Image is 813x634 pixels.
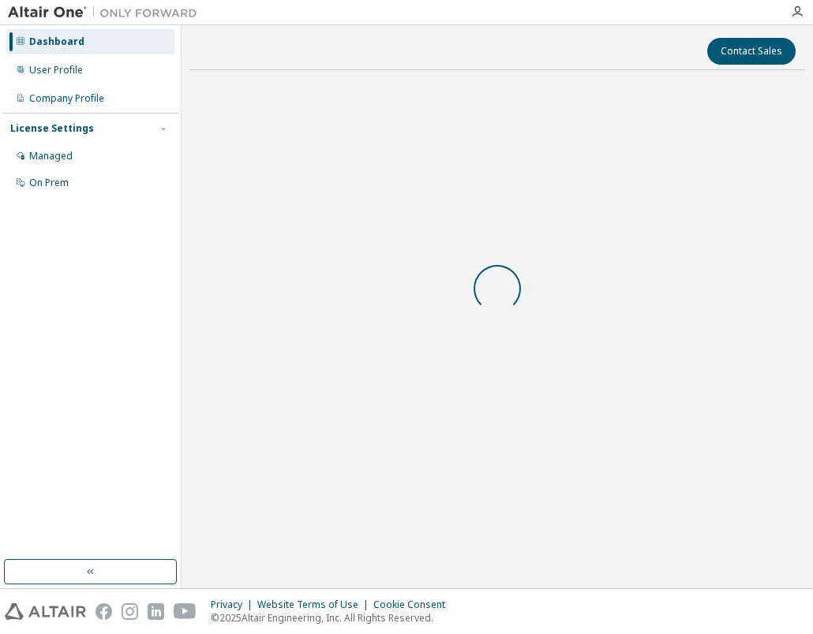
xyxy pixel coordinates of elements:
button: Contact Sales [707,38,796,65]
img: facebook.svg [96,603,112,620]
div: Cookie Consent [373,599,455,611]
div: Dashboard [29,35,84,48]
div: License Settings [10,122,94,135]
div: On Prem [29,177,69,189]
div: User Profile [29,64,83,76]
img: instagram.svg [122,603,138,620]
div: Privacy [211,599,257,611]
img: altair_logo.svg [5,603,86,620]
img: Altair One [8,5,205,21]
div: Managed [29,150,73,162]
div: Website Terms of Use [257,599,373,611]
p: © 2025 Altair Engineering, Inc. All Rights Reserved. [211,611,455,625]
div: Company Profile [29,92,104,105]
img: linkedin.svg [148,603,164,620]
img: youtube.svg [174,603,197,620]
